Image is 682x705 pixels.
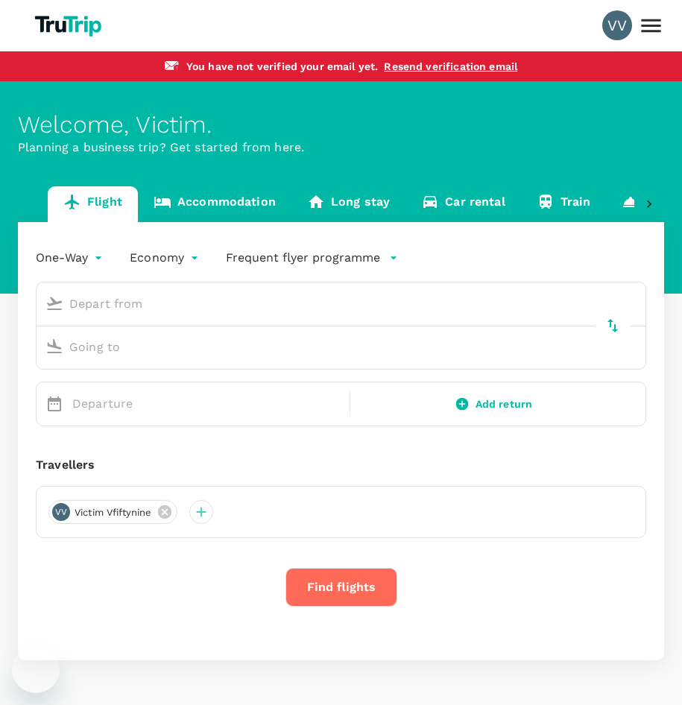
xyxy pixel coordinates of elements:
[186,60,379,72] span: You have not verified your email yet .
[40,335,614,358] input: Going to
[521,186,607,222] a: Train
[226,249,398,267] button: Frequent flyer programme
[138,186,291,222] a: Accommodation
[602,10,632,40] div: VV
[405,186,521,222] a: Car rental
[130,246,202,270] div: Economy
[384,60,517,72] a: Resend verification email
[165,61,180,72] img: email-alert
[285,568,397,607] button: Find flights
[36,456,646,474] div: Travellers
[291,186,405,222] a: Long stay
[226,249,380,267] p: Frequent flyer programme
[48,186,138,222] a: Flight
[30,9,110,42] img: TruTrip logo
[66,505,161,520] span: Victim Vfiftynine
[18,111,664,139] div: Welcome , Victim .
[52,503,70,521] div: VV
[476,396,533,412] span: Add return
[48,500,177,524] div: VVVictim Vfiftynine
[36,246,106,270] div: One-Way
[12,645,60,693] iframe: Button to launch messaging window
[72,395,341,413] p: Departure
[18,139,664,157] p: Planning a business trip? Get started from here.
[595,308,631,344] button: delete
[40,292,614,315] input: Depart from
[635,302,638,305] button: Open
[635,345,638,348] button: Open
